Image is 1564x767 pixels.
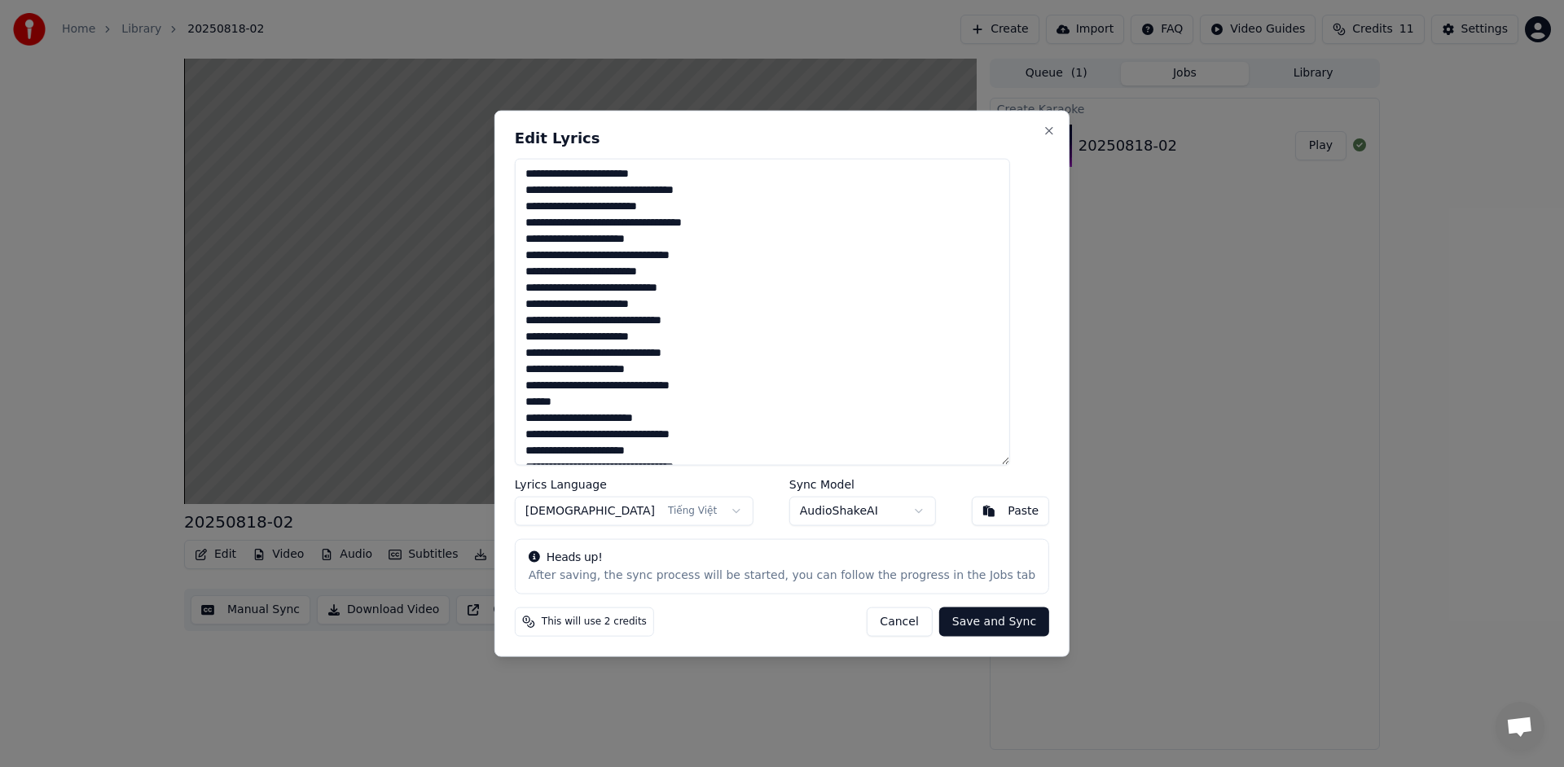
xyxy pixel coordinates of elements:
span: This will use 2 credits [542,615,647,628]
div: Paste [1008,502,1039,519]
label: Lyrics Language [515,478,753,489]
label: Sync Model [789,478,936,489]
button: Cancel [866,607,932,636]
button: Save and Sync [939,607,1049,636]
button: Paste [971,496,1049,525]
div: Heads up! [529,549,1035,565]
h2: Edit Lyrics [515,131,1049,146]
div: After saving, the sync process will be started, you can follow the progress in the Jobs tab [529,567,1035,583]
